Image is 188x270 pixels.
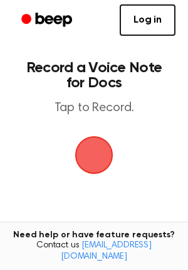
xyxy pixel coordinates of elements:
[120,4,175,36] a: Log in
[13,8,83,33] a: Beep
[8,240,180,262] span: Contact us
[61,241,152,261] a: [EMAIL_ADDRESS][DOMAIN_NAME]
[23,60,165,90] h1: Record a Voice Note for Docs
[23,100,165,116] p: Tap to Record.
[75,136,113,174] button: Beep Logo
